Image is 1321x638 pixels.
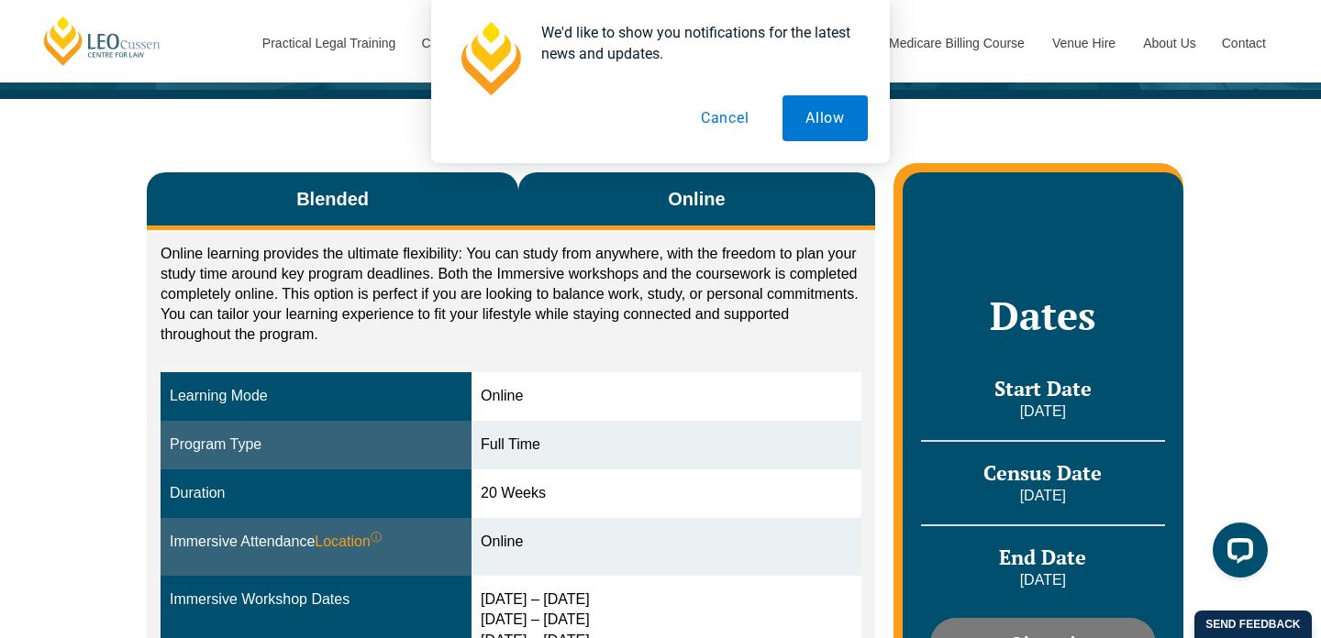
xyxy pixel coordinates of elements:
[921,570,1165,590] p: [DATE]
[170,589,462,610] div: Immersive Workshop Dates
[453,22,527,95] img: notification icon
[170,483,462,504] div: Duration
[1198,515,1275,592] iframe: LiveChat chat widget
[921,401,1165,422] p: [DATE]
[999,544,1086,570] span: End Date
[481,434,852,456] div: Full Time
[170,386,462,407] div: Learning Mode
[921,292,1165,338] h2: Dates
[481,483,852,504] div: 20 Weeks
[994,375,1092,401] span: Start Date
[170,532,462,553] div: Immersive Attendance
[921,486,1165,506] p: [DATE]
[315,532,382,553] span: Location
[983,459,1102,486] span: Census Date
[481,386,852,407] div: Online
[668,186,725,212] span: Online
[161,244,861,345] p: Online learning provides the ultimate flexibility: You can study from anywhere, with the freedom ...
[678,95,772,141] button: Cancel
[527,22,868,64] div: We'd like to show you notifications for the latest news and updates.
[371,531,382,544] sup: ⓘ
[296,186,369,212] span: Blended
[481,532,852,553] div: Online
[170,434,462,456] div: Program Type
[783,95,868,141] button: Allow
